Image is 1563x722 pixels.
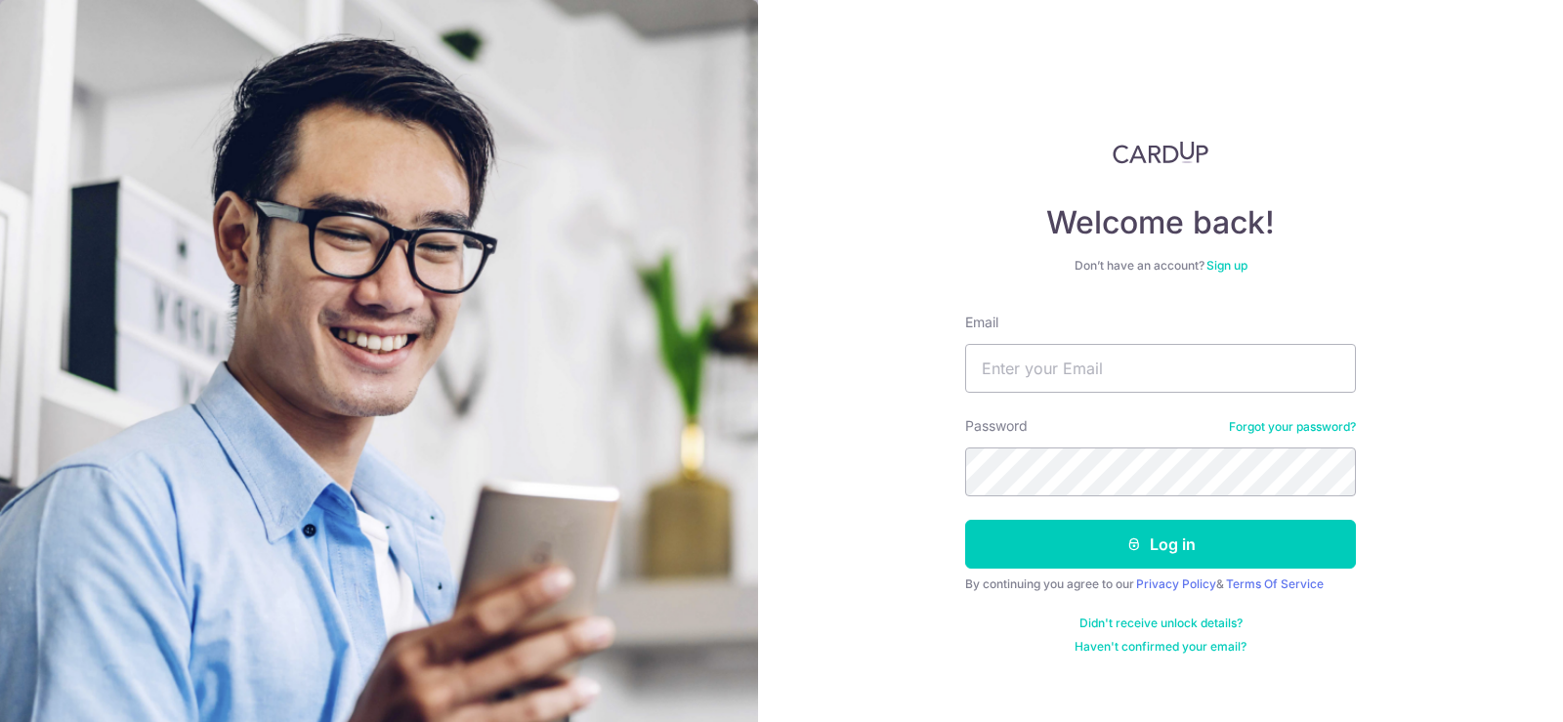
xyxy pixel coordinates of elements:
[965,416,1028,436] label: Password
[965,258,1356,274] div: Don’t have an account?
[965,313,998,332] label: Email
[1136,576,1216,591] a: Privacy Policy
[1229,419,1356,435] a: Forgot your password?
[1113,141,1208,164] img: CardUp Logo
[1079,616,1243,631] a: Didn't receive unlock details?
[965,576,1356,592] div: By continuing you agree to our &
[965,520,1356,569] button: Log in
[965,344,1356,393] input: Enter your Email
[1226,576,1324,591] a: Terms Of Service
[965,203,1356,242] h4: Welcome back!
[1206,258,1247,273] a: Sign up
[1075,639,1246,655] a: Haven't confirmed your email?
